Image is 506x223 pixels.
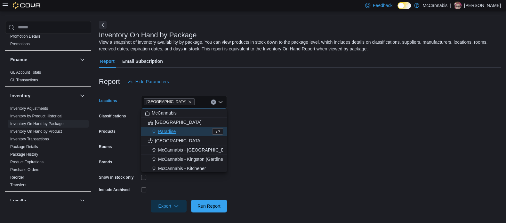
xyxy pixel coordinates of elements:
[450,2,451,9] p: |
[10,56,77,63] button: Finance
[10,78,38,82] a: GL Transactions
[144,98,195,105] span: Deer Lake
[13,2,41,9] img: Cova
[5,25,91,50] div: Discounts & Promotions
[99,31,197,39] h3: Inventory On Hand by Package
[158,165,206,172] span: McCannabis - Kitchener
[141,127,227,136] button: Paradise
[10,144,38,149] span: Package Details
[10,78,38,83] span: GL Transactions
[99,175,134,180] label: Show in stock only
[135,78,169,85] span: Hide Parameters
[197,203,221,209] span: Run Report
[10,122,64,126] a: Inventory On Hand by Package
[10,121,64,126] span: Inventory On Hand by Package
[152,110,177,116] span: McCannabis
[10,152,38,157] a: Package History
[141,108,227,118] button: McCannabis
[155,200,183,212] span: Export
[155,138,202,144] span: [GEOGRAPHIC_DATA]
[10,34,41,39] a: Promotion Details
[373,2,392,9] span: Feedback
[188,100,192,104] button: Remove Deer Lake from selection in this group
[155,119,202,125] span: [GEOGRAPHIC_DATA]
[99,160,112,165] label: Brands
[141,145,227,155] button: McCannabis - [GEOGRAPHIC_DATA] ([GEOGRAPHIC_DATA])
[10,42,30,46] a: Promotions
[100,55,115,68] span: Report
[99,78,120,85] h3: Report
[10,167,39,172] a: Purchase Orders
[99,21,107,29] button: Next
[10,137,49,141] a: Inventory Transactions
[141,118,227,127] button: [GEOGRAPHIC_DATA]
[10,183,26,187] a: Transfers
[78,56,86,63] button: Finance
[5,69,91,86] div: Finance
[141,155,227,164] button: McCannabis - Kingston (Gardiners Rd)
[10,41,30,47] span: Promotions
[99,144,112,149] label: Rooms
[125,75,172,88] button: Hide Parameters
[10,197,26,204] h3: Loyalty
[10,197,77,204] button: Loyalty
[10,93,77,99] button: Inventory
[78,92,86,100] button: Inventory
[422,2,447,9] p: McCannabis
[99,187,130,192] label: Include Archived
[122,55,163,68] span: Email Subscription
[78,197,86,204] button: Loyalty
[99,98,117,103] label: Locations
[10,106,48,111] a: Inventory Adjustments
[10,167,39,172] span: Purchase Orders
[10,129,62,134] a: Inventory On Hand by Product
[10,56,27,63] h3: Finance
[158,128,176,135] span: Paradise
[99,129,116,134] label: Products
[211,100,216,105] button: Clear input
[99,39,498,52] div: View a snapshot of inventory availability by package. You can view products in stock down to the ...
[10,160,44,164] a: Product Expirations
[99,114,126,119] label: Classifications
[398,2,411,9] input: Dark Mode
[10,175,24,180] span: Reorder
[147,99,187,105] span: [GEOGRAPHIC_DATA]
[158,156,235,162] span: McCannabis - Kingston (Gardiners Rd)
[141,164,227,173] button: McCannabis - Kitchener
[158,147,285,153] span: McCannabis - [GEOGRAPHIC_DATA] ([GEOGRAPHIC_DATA])
[454,2,462,9] div: Krista Brumsey
[10,70,41,75] a: GL Account Totals
[191,200,227,212] button: Run Report
[218,100,223,105] button: Close list of options
[464,2,501,9] p: [PERSON_NAME]
[151,200,187,212] button: Export
[10,145,38,149] a: Package Details
[10,175,24,180] a: Reorder
[5,105,91,191] div: Inventory
[10,114,62,118] a: Inventory by Product Historical
[10,152,38,157] span: Package History
[10,93,30,99] h3: Inventory
[141,136,227,145] button: [GEOGRAPHIC_DATA]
